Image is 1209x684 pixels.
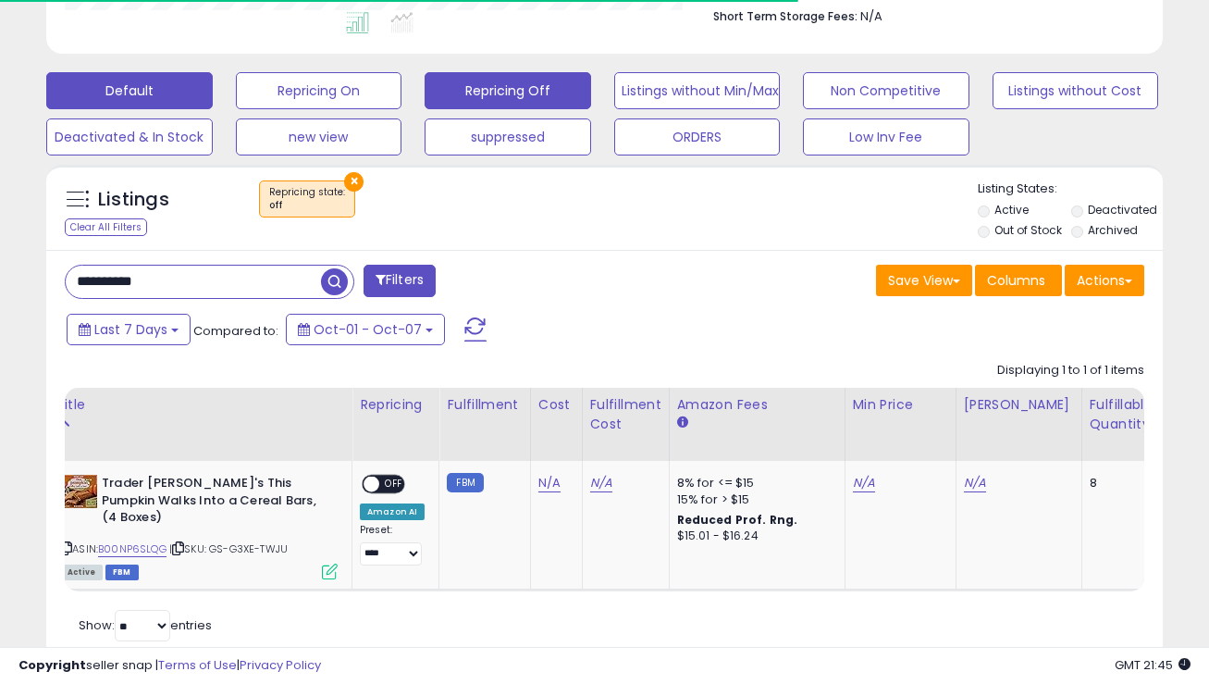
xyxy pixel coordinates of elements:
button: Listings without Cost [993,72,1159,109]
img: 51CfZbDrRsL._SL40_.jpg [60,475,97,508]
span: | SKU: GS-G3XE-TWJU [169,541,288,556]
div: seller snap | | [19,657,321,675]
div: Min Price [853,395,948,415]
div: Displaying 1 to 1 of 1 items [997,362,1144,379]
button: Save View [876,265,972,296]
small: FBM [447,473,483,492]
span: Show: entries [79,616,212,634]
div: $15.01 - $16.24 [677,529,831,544]
a: Privacy Policy [240,656,321,674]
button: suppressed [425,118,591,155]
div: Amazon AI [360,504,425,520]
a: B00NP6SLQG [98,541,167,557]
div: Fulfillment [447,395,522,415]
a: N/A [964,474,986,492]
button: Filters [364,265,436,297]
a: N/A [853,474,875,492]
button: × [344,172,364,192]
strong: Copyright [19,656,86,674]
div: [PERSON_NAME] [964,395,1074,415]
b: Reduced Prof. Rng. [677,512,798,528]
button: Default [46,72,213,109]
label: Active [994,202,1029,218]
span: Oct-01 - Oct-07 [314,320,422,339]
div: off [269,199,345,212]
span: 2025-10-15 21:45 GMT [1115,656,1190,674]
span: Last 7 Days [94,320,167,339]
button: Repricing On [236,72,402,109]
button: Deactivated & In Stock [46,118,213,155]
div: Cost [538,395,574,415]
span: All listings currently available for purchase on Amazon [60,565,103,580]
label: Out of Stock [994,222,1062,238]
a: Terms of Use [158,656,237,674]
a: N/A [590,474,612,492]
p: Listing States: [978,180,1163,198]
span: FBM [105,565,139,580]
div: Fulfillment Cost [590,395,661,434]
span: Repricing state : [269,185,345,213]
button: Actions [1065,265,1144,296]
div: Clear All Filters [65,218,147,236]
div: Preset: [360,524,425,566]
div: Repricing [360,395,431,415]
b: Trader [PERSON_NAME]'s This Pumpkin Walks Into a Cereal Bars, (4 Boxes) [102,475,327,531]
span: Compared to: [193,322,278,340]
button: Listings without Min/Max [614,72,781,109]
span: Columns [987,271,1045,290]
small: Amazon Fees. [677,415,688,431]
label: Deactivated [1088,202,1157,218]
div: Amazon Fees [677,395,837,415]
button: Non Competitive [803,72,969,109]
div: 8% for <= $15 [677,475,831,491]
span: OFF [379,477,409,492]
b: Short Term Storage Fees: [713,8,857,24]
div: Title [56,395,344,415]
span: N/A [860,7,882,25]
button: new view [236,118,402,155]
div: 15% for > $15 [677,491,831,508]
a: N/A [538,474,561,492]
button: ORDERS [614,118,781,155]
button: Low Inv Fee [803,118,969,155]
button: Columns [975,265,1062,296]
div: 8 [1090,475,1147,491]
div: Fulfillable Quantity [1090,395,1153,434]
h5: Listings [98,187,169,213]
button: Last 7 Days [67,314,191,345]
button: Oct-01 - Oct-07 [286,314,445,345]
label: Archived [1088,222,1138,238]
button: Repricing Off [425,72,591,109]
